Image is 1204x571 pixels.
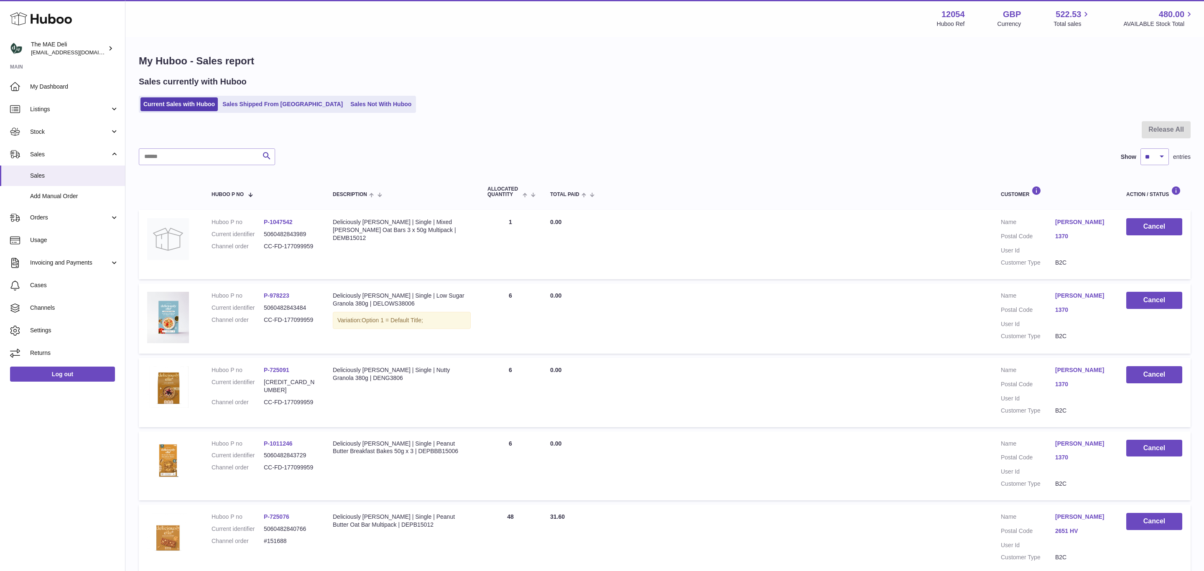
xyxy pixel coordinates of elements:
[31,49,123,56] span: [EMAIL_ADDRESS][DOMAIN_NAME]
[1053,20,1091,28] span: Total sales
[30,83,119,91] span: My Dashboard
[147,366,189,408] img: 120541677589898.jpg
[212,316,264,324] dt: Channel order
[10,42,23,55] img: logistics@deliciouslyella.com
[1126,292,1182,309] button: Cancel
[212,242,264,250] dt: Channel order
[264,525,316,533] dd: 5060482840766
[1001,480,1055,488] dt: Customer Type
[1001,292,1055,302] dt: Name
[1001,306,1055,316] dt: Postal Code
[264,513,289,520] a: P-725076
[1055,292,1110,300] a: [PERSON_NAME]
[1055,366,1110,374] a: [PERSON_NAME]
[30,192,119,200] span: Add Manual Order
[479,210,542,279] td: 1
[212,513,264,521] dt: Huboo P no
[264,378,316,394] dd: [CREDIT_CARD_NUMBER]
[1123,20,1194,28] span: AVAILABLE Stock Total
[30,349,119,357] span: Returns
[1055,259,1110,267] dd: B2C
[147,440,189,482] img: 120541727083716.png
[139,54,1191,68] h1: My Huboo - Sales report
[347,97,414,111] a: Sales Not With Huboo
[333,440,471,456] div: Deliciously [PERSON_NAME] | Single | Peanut Butter Breakfast Bakes 50g x 3 | DEPBBB15006
[1055,306,1110,314] a: 1370
[212,464,264,472] dt: Channel order
[31,41,106,56] div: The MAE Deli
[212,218,264,226] dt: Huboo P no
[1121,153,1136,161] label: Show
[1001,332,1055,340] dt: Customer Type
[1055,218,1110,226] a: [PERSON_NAME]
[30,105,110,113] span: Listings
[264,398,316,406] dd: CC-FD-177099959
[212,230,264,238] dt: Current identifier
[362,317,423,324] span: Option 1 = Default Title;
[550,219,561,225] span: 0.00
[30,281,119,289] span: Cases
[1001,513,1055,523] dt: Name
[264,464,316,472] dd: CC-FD-177099959
[264,242,316,250] dd: CC-FD-177099959
[264,230,316,238] dd: 5060482843989
[264,304,316,312] dd: 5060482843484
[212,292,264,300] dt: Huboo P no
[1055,480,1110,488] dd: B2C
[30,128,110,136] span: Stock
[219,97,346,111] a: Sales Shipped From [GEOGRAPHIC_DATA]
[1055,332,1110,340] dd: B2C
[550,367,561,373] span: 0.00
[1053,9,1091,28] a: 522.53 Total sales
[1001,232,1055,242] dt: Postal Code
[30,214,110,222] span: Orders
[1056,9,1081,20] span: 522.53
[941,9,965,20] strong: 12054
[1126,513,1182,530] button: Cancel
[1001,395,1055,403] dt: User Id
[1001,527,1055,537] dt: Postal Code
[550,292,561,299] span: 0.00
[264,440,293,447] a: P-1011246
[937,20,965,28] div: Huboo Ref
[30,172,119,180] span: Sales
[212,378,264,394] dt: Current identifier
[264,537,316,545] dd: #151688
[10,367,115,382] a: Log out
[1055,380,1110,388] a: 1370
[1001,541,1055,549] dt: User Id
[1001,440,1055,450] dt: Name
[212,366,264,374] dt: Huboo P no
[30,150,110,158] span: Sales
[1123,9,1194,28] a: 480.00 AVAILABLE Stock Total
[1055,454,1110,461] a: 1370
[333,192,367,197] span: Description
[1001,468,1055,476] dt: User Id
[333,513,471,529] div: Deliciously [PERSON_NAME] | Single | Peanut Butter Oat Bar Multipack | DEPB15012
[1001,247,1055,255] dt: User Id
[212,304,264,312] dt: Current identifier
[550,192,579,197] span: Total paid
[1001,407,1055,415] dt: Customer Type
[1055,407,1110,415] dd: B2C
[1055,440,1110,448] a: [PERSON_NAME]
[1001,218,1055,228] dt: Name
[212,440,264,448] dt: Huboo P no
[212,451,264,459] dt: Current identifier
[212,525,264,533] dt: Current identifier
[1001,366,1055,376] dt: Name
[264,367,289,373] a: P-725091
[30,259,110,267] span: Invoicing and Payments
[264,219,293,225] a: P-1047542
[1126,440,1182,457] button: Cancel
[1126,366,1182,383] button: Cancel
[1126,186,1182,197] div: Action / Status
[479,358,542,427] td: 6
[140,97,218,111] a: Current Sales with Huboo
[1055,527,1110,535] a: 2651 HV
[30,304,119,312] span: Channels
[30,236,119,244] span: Usage
[1001,320,1055,328] dt: User Id
[212,537,264,545] dt: Channel order
[997,20,1021,28] div: Currency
